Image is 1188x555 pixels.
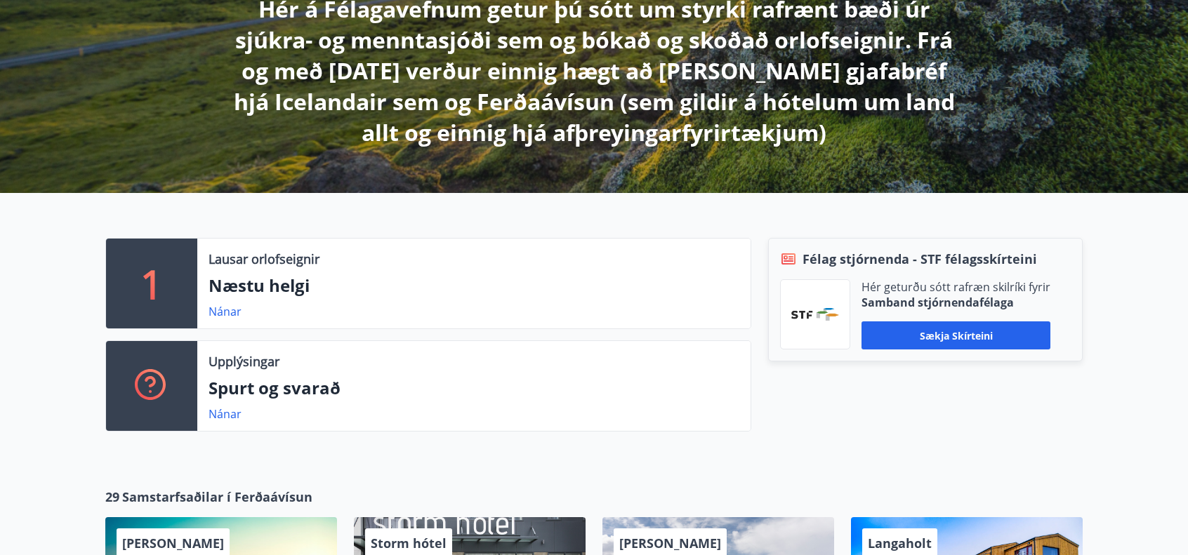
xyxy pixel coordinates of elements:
[209,274,739,297] p: Næstu helgi
[105,488,119,506] span: 29
[209,304,242,319] a: Nánar
[862,295,1050,310] p: Samband stjórnendafélaga
[619,535,721,551] span: [PERSON_NAME]
[862,279,1050,295] p: Hér geturðu sótt rafræn skilríki fyrir
[209,376,739,400] p: Spurt og svarað
[209,406,242,422] a: Nánar
[803,250,1037,268] span: Félag stjórnenda - STF félagsskírteini
[868,535,932,551] span: Langaholt
[209,250,319,268] p: Lausar orlofseignir
[791,308,839,321] img: vjCaq2fThgY3EUYqSgpjEiBg6WP39ov69hlhuPVN.png
[140,257,163,310] p: 1
[122,535,224,551] span: [PERSON_NAME]
[862,321,1050,349] button: Sækja skírteini
[122,488,312,506] span: Samstarfsaðilar í Ferðaávísun
[371,535,447,551] span: Storm hótel
[209,352,279,370] p: Upplýsingar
